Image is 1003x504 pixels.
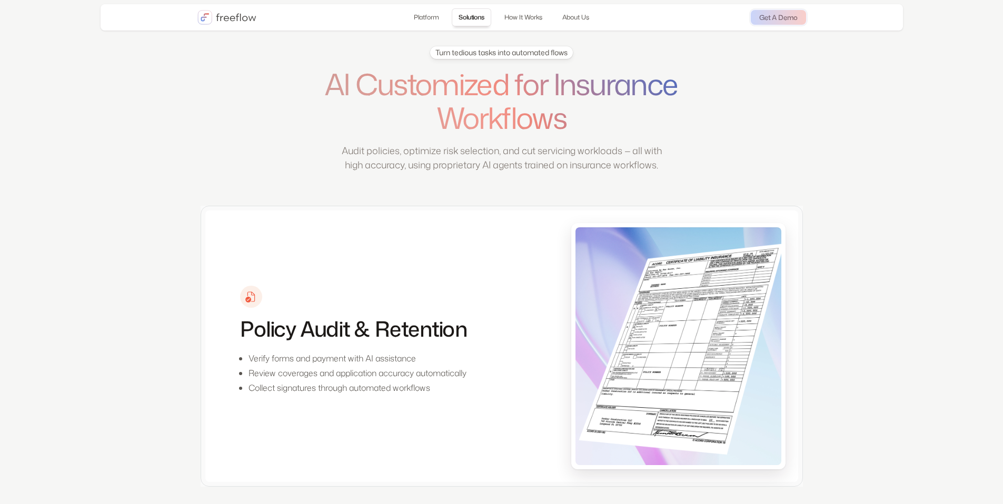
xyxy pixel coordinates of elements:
[249,352,466,365] p: Verify forms and payment with AI assistance
[498,8,549,26] a: How It Works
[336,144,668,172] p: Audit policies, optimize risk selection, and cut servicing workloads — all with high accuracy, us...
[240,316,466,341] h3: Policy Audit & Retention
[249,367,466,379] p: Review coverages and application accuracy automatically
[197,10,256,25] a: home
[555,8,596,26] a: About Us
[407,8,445,26] a: Platform
[249,381,466,394] p: Collect signatures through automated workflows
[301,67,703,135] h1: AI Customized for Insurance Workflows
[435,47,568,58] div: Turn tedious tasks into automated flows
[452,8,491,26] a: Solutions
[751,10,806,25] a: Get A Demo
